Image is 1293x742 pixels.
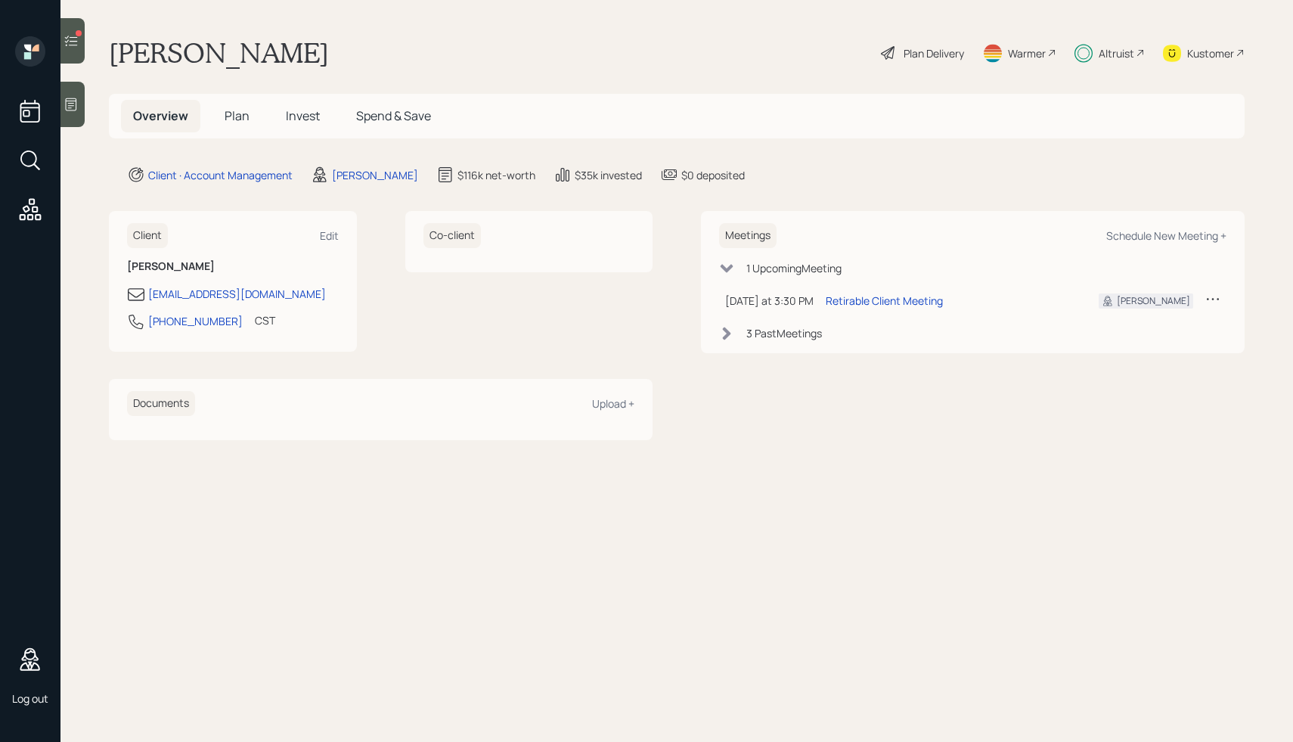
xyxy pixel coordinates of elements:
[133,107,188,124] span: Overview
[127,260,339,273] h6: [PERSON_NAME]
[332,167,418,183] div: [PERSON_NAME]
[109,36,329,70] h1: [PERSON_NAME]
[725,293,814,309] div: [DATE] at 3:30 PM
[127,223,168,248] h6: Client
[12,691,48,706] div: Log out
[255,312,275,328] div: CST
[148,286,326,302] div: [EMAIL_ADDRESS][DOMAIN_NAME]
[719,223,777,248] h6: Meetings
[592,396,634,411] div: Upload +
[148,167,293,183] div: Client · Account Management
[148,313,243,329] div: [PHONE_NUMBER]
[746,325,822,341] div: 3 Past Meeting s
[225,107,250,124] span: Plan
[1117,294,1190,308] div: [PERSON_NAME]
[575,167,642,183] div: $35k invested
[286,107,320,124] span: Invest
[1106,228,1226,243] div: Schedule New Meeting +
[320,228,339,243] div: Edit
[423,223,481,248] h6: Co-client
[904,45,964,61] div: Plan Delivery
[681,167,745,183] div: $0 deposited
[1099,45,1134,61] div: Altruist
[746,260,842,276] div: 1 Upcoming Meeting
[457,167,535,183] div: $116k net-worth
[1008,45,1046,61] div: Warmer
[127,391,195,416] h6: Documents
[1187,45,1234,61] div: Kustomer
[826,293,943,309] div: Retirable Client Meeting
[356,107,431,124] span: Spend & Save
